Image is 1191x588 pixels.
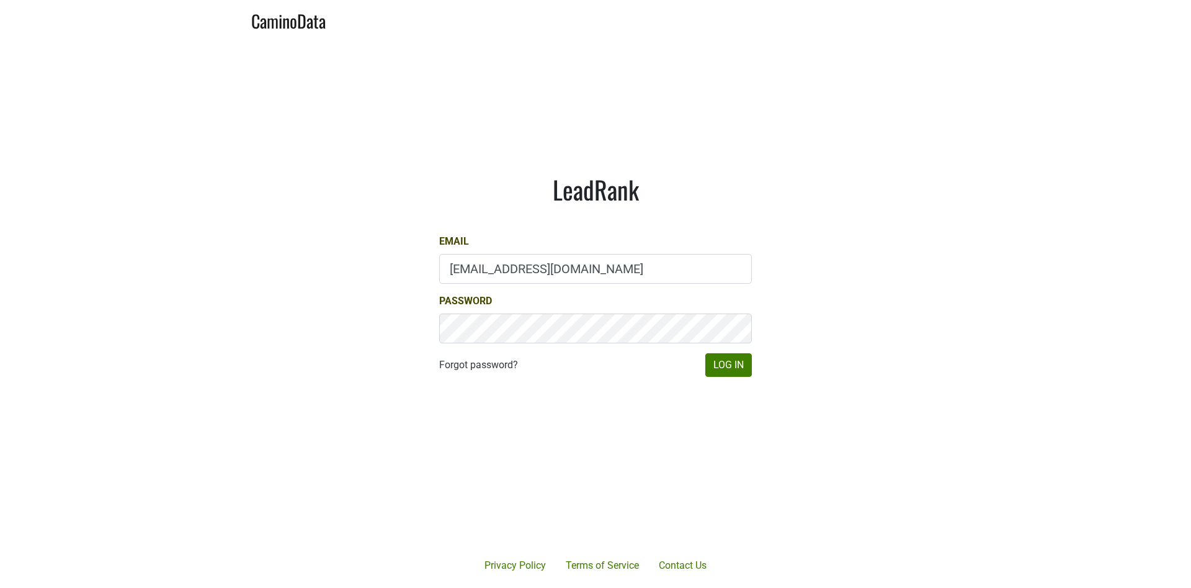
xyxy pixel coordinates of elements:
button: Log In [705,353,752,377]
a: Privacy Policy [475,553,556,578]
a: Forgot password? [439,358,518,373]
a: Contact Us [649,553,716,578]
label: Email [439,234,469,249]
h1: LeadRank [439,174,752,204]
label: Password [439,294,492,309]
a: CaminoData [251,5,326,34]
a: Terms of Service [556,553,649,578]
